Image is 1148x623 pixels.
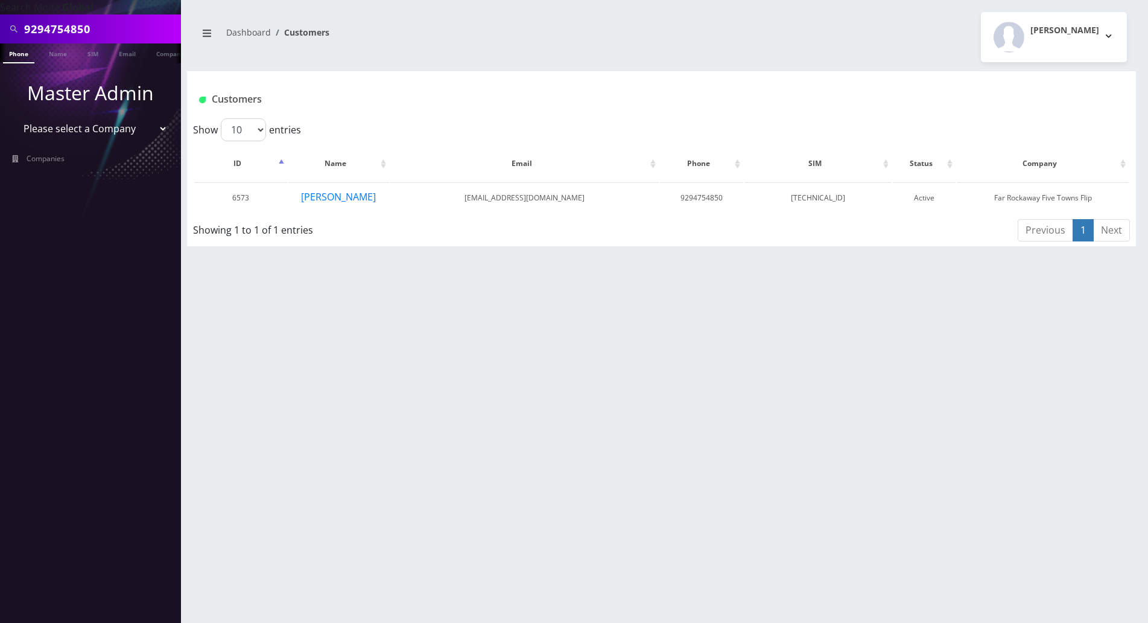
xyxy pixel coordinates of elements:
[62,1,94,14] strong: Global
[81,43,104,62] a: SIM
[390,146,659,181] th: Email: activate to sort column ascending
[300,189,376,205] button: [PERSON_NAME]
[193,118,301,141] label: Show entries
[893,146,956,181] th: Status: activate to sort column ascending
[226,27,271,38] a: Dashboard
[1093,219,1130,241] a: Next
[744,182,892,213] td: [TECHNICAL_ID]
[271,26,329,39] li: Customers
[1073,219,1094,241] a: 1
[744,146,892,181] th: SIM: activate to sort column ascending
[3,43,34,63] a: Phone
[981,12,1127,62] button: [PERSON_NAME]
[1030,25,1099,36] h2: [PERSON_NAME]
[150,43,191,62] a: Company
[24,18,178,40] input: Search All Companies
[113,43,142,62] a: Email
[390,182,659,213] td: [EMAIL_ADDRESS][DOMAIN_NAME]
[1018,219,1073,241] a: Previous
[196,20,653,54] nav: breadcrumb
[221,118,266,141] select: Showentries
[27,153,65,164] span: Companies
[194,182,287,213] td: 6573
[193,218,574,237] div: Showing 1 to 1 of 1 entries
[660,146,743,181] th: Phone: activate to sort column ascending
[199,94,966,105] h1: Customers
[957,182,1129,213] td: Far Rockaway Five Towns Flip
[288,146,389,181] th: Name: activate to sort column ascending
[43,43,73,62] a: Name
[660,182,743,213] td: 9294754850
[957,146,1129,181] th: Company: activate to sort column ascending
[194,146,287,181] th: ID: activate to sort column descending
[893,182,956,213] td: Active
